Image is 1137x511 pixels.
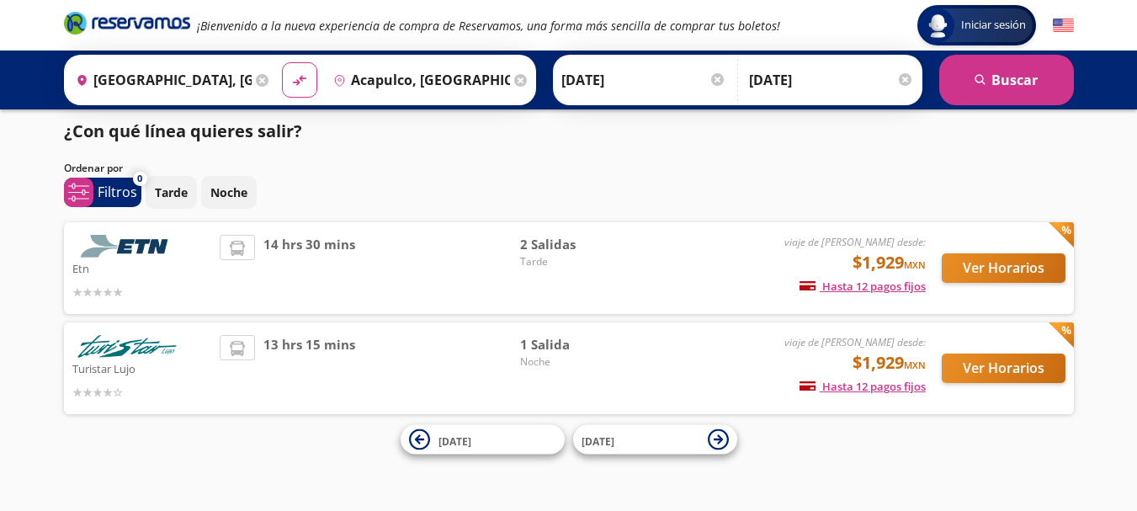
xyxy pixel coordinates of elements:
span: 14 hrs 30 mins [263,235,355,301]
p: ¿Con qué línea quieres salir? [64,119,302,144]
p: Noche [210,184,247,201]
em: ¡Bienvenido a la nueva experiencia de compra de Reservamos, una forma más sencilla de comprar tus... [197,18,780,34]
a: Brand Logo [64,10,190,40]
button: Ver Horarios [942,354,1065,383]
span: 1 Salida [520,335,638,354]
button: Tarde [146,176,197,209]
span: $1,929 [853,350,926,375]
input: Buscar Origen [69,59,252,101]
img: Turistar Lujo [72,335,182,358]
span: Noche [520,354,638,370]
em: viaje de [PERSON_NAME] desde: [784,235,926,249]
input: Opcional [749,59,914,101]
button: [DATE] [573,425,737,455]
small: MXN [904,359,926,371]
p: Etn [72,258,212,278]
p: Turistar Lujo [72,358,212,378]
em: viaje de [PERSON_NAME] desde: [784,335,926,349]
button: [DATE] [401,425,565,455]
img: Etn [72,235,182,258]
button: Noche [201,176,257,209]
span: [DATE] [438,434,471,448]
i: Brand Logo [64,10,190,35]
span: Hasta 12 pagos fijos [800,379,926,394]
span: [DATE] [582,434,614,448]
input: Buscar Destino [327,59,510,101]
span: Tarde [520,254,638,269]
button: Buscar [939,55,1074,105]
p: Filtros [98,182,137,202]
button: Ver Horarios [942,253,1065,283]
p: Tarde [155,184,188,201]
span: 2 Salidas [520,235,638,254]
input: Elegir Fecha [561,59,726,101]
span: Iniciar sesión [954,17,1033,34]
span: 13 hrs 15 mins [263,335,355,402]
button: 0Filtros [64,178,141,207]
span: 0 [137,172,142,186]
span: $1,929 [853,250,926,275]
small: MXN [904,258,926,271]
p: Ordenar por [64,161,123,176]
button: English [1053,15,1074,36]
span: Hasta 12 pagos fijos [800,279,926,294]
